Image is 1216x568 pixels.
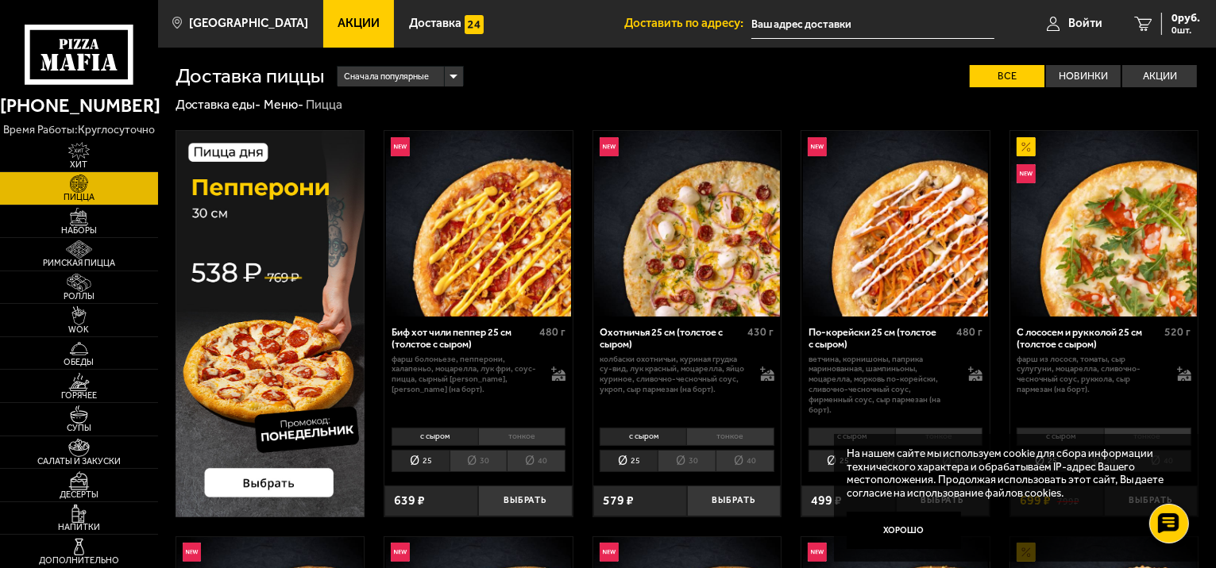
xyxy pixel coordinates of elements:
li: 25 [809,450,867,472]
li: с сыром [600,428,686,446]
span: Доставить по адресу: [624,17,751,29]
button: Хорошо [847,512,961,550]
img: 15daf4d41897b9f0e9f617042186c801.svg [465,15,484,34]
li: тонкое [686,428,774,446]
p: ветчина, корнишоны, паприка маринованная, шампиньоны, моцарелла, морковь по-корейски, сливочно-че... [809,355,955,416]
li: 25 [600,450,658,472]
img: Новинка [391,543,410,562]
span: 430 г [748,325,774,339]
p: фарш из лосося, томаты, сыр сулугуни, моцарелла, сливочно-чесночный соус, руккола, сыр пармезан (... [1017,355,1164,395]
div: С лососем и рукколой 25 см (толстое с сыром) [1017,326,1160,351]
img: Охотничья 25 см (толстое с сыром) [594,131,780,317]
input: Ваш адрес доставки [751,10,994,39]
label: Новинки [1046,65,1121,88]
img: Биф хот чили пеппер 25 см (толстое с сыром) [386,131,572,317]
img: Новинка [600,543,619,562]
div: По-корейски 25 см (толстое с сыром) [809,326,952,351]
span: Войти [1068,17,1102,29]
img: Новинка [808,543,827,562]
a: Доставка еды- [176,97,261,112]
span: 639 ₽ [394,494,425,507]
img: С лососем и рукколой 25 см (толстое с сыром) [1011,131,1197,317]
li: 40 [716,450,774,472]
li: 40 [507,450,566,472]
span: 579 ₽ [603,494,634,507]
a: АкционныйНовинкаС лососем и рукколой 25 см (толстое с сыром) [1010,131,1199,317]
p: На нашем сайте мы используем cookie для сбора информации технического характера и обрабатываем IP... [847,447,1176,499]
h1: Доставка пиццы [176,66,325,86]
img: Новинка [1017,164,1036,183]
li: тонкое [895,428,982,446]
div: Биф хот чили пеппер 25 см (толстое с сыром) [392,326,535,351]
span: [GEOGRAPHIC_DATA] [189,17,308,29]
div: Пицца [306,97,342,113]
li: 30 [450,450,508,472]
li: с сыром [809,428,895,446]
p: фарш болоньезе, пепперони, халапеньо, моцарелла, лук фри, соус-пицца, сырный [PERSON_NAME], [PERS... [392,355,539,395]
img: Новинка [600,137,619,156]
img: Акционный [1017,137,1036,156]
li: 25 [392,450,450,472]
span: Сначала популярные [344,65,429,89]
span: 499 ₽ [811,494,842,507]
span: 0 шт. [1172,25,1200,35]
img: Новинка [808,137,827,156]
li: с сыром [392,428,478,446]
span: 0 руб. [1172,13,1200,24]
span: Доставка [409,17,461,29]
button: Выбрать [687,485,781,516]
div: Охотничья 25 см (толстое с сыром) [600,326,743,351]
span: 480 г [956,325,982,339]
a: Меню- [264,97,303,112]
span: Акции [338,17,380,29]
a: НовинкаБиф хот чили пеппер 25 см (толстое с сыром) [384,131,573,317]
img: Новинка [183,543,202,562]
button: Выбрать [478,485,572,516]
li: 30 [658,450,716,472]
span: 480 г [539,325,566,339]
img: Новинка [391,137,410,156]
label: Все [970,65,1044,88]
a: НовинкаПо-корейски 25 см (толстое с сыром) [801,131,990,317]
a: НовинкаОхотничья 25 см (толстое с сыром) [593,131,782,317]
li: с сыром [1017,428,1103,446]
li: тонкое [1104,428,1191,446]
li: тонкое [478,428,566,446]
img: По-корейски 25 см (толстое с сыром) [803,131,989,317]
span: 520 г [1165,325,1191,339]
label: Акции [1122,65,1197,88]
p: колбаски охотничьи, куриная грудка су-вид, лук красный, моцарелла, яйцо куриное, сливочно-чесночн... [600,355,747,395]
